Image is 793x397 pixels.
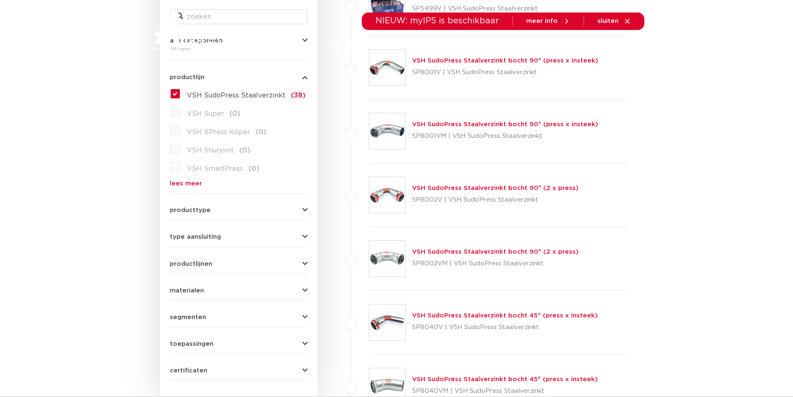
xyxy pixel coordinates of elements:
span: VSH Super [187,110,224,117]
button: type aansluiting [170,234,308,240]
a: VSH SudoPress Staalverzinkt bocht 90° (press x insteek) [412,121,598,127]
button: materialen [170,287,308,294]
a: over ons [532,30,561,64]
span: VSH SmartPress [187,165,243,172]
a: sluiten [597,17,631,25]
p: SP8002V | VSH SudoPress Staalverzinkt [412,193,579,207]
a: VSH SudoPress Staalverzinkt bocht 45° (press x insteek) [412,312,598,319]
button: productlijn [170,74,308,80]
a: producten [283,30,317,64]
a: VSH SudoPress Staalverzinkt bocht 45° (press x insteek) [412,376,598,382]
button: producttype [170,207,308,213]
span: productlijnen [170,261,212,267]
span: VSH XPress Koper [187,129,250,135]
a: services [489,30,516,64]
div: my IPS [603,30,611,64]
img: Thumbnail for VSH SudoPress Staalverzinkt bocht 90° (press x insteek) [369,50,405,85]
span: (0) [239,147,250,154]
button: segmenten [170,314,308,320]
span: productlijn [170,74,204,80]
img: Thumbnail for VSH SudoPress Staalverzinkt bocht 90° (press x insteek) [369,113,405,149]
span: (0) [229,110,240,117]
button: certificaten [170,367,308,374]
a: lees meer [170,180,308,187]
span: materialen [170,287,204,294]
img: Thumbnail for VSH SudoPress Staalverzinkt bocht 90° (2 x press) [369,177,405,213]
p: SP8001V | VSH SudoPress Staalverzinkt [412,66,598,79]
span: producttype [170,207,211,213]
p: SP8001VM | VSH SudoPress Staalverzinkt [412,130,598,143]
span: toepassingen [170,341,214,347]
span: (38) [291,92,306,99]
img: Thumbnail for VSH SudoPress Staalverzinkt bocht 90° (2 x press) [369,241,405,277]
button: toepassingen [170,341,308,347]
span: (0) [256,129,266,135]
p: SP8002VM | VSH SudoPress Staalverzinkt [412,257,579,270]
nav: Menu [283,30,561,64]
span: segmenten [170,314,206,320]
a: VSH SudoPress Staalverzinkt bocht 90° (2 x press) [412,185,579,191]
span: (0) [249,165,259,172]
a: downloads [437,30,472,64]
span: certificaten [170,367,207,374]
p: SP8040V | VSH SudoPress Staalverzinkt [412,321,598,334]
a: toepassingen [377,30,420,64]
span: type aansluiting [170,234,221,240]
span: sluiten [597,18,619,24]
a: markten [333,30,360,64]
span: VSH Shurjoint [187,147,234,154]
span: VSH SudoPress Staalverzinkt [187,92,286,99]
span: NIEUW: myIPS is beschikbaar [375,17,499,25]
a: meer info [526,17,570,25]
button: productlijnen [170,261,308,267]
img: Thumbnail for VSH SudoPress Staalverzinkt bocht 45° (press x insteek) [369,305,405,340]
a: VSH SudoPress Staalverzinkt bocht 90° (2 x press) [412,249,579,255]
span: meer info [526,18,558,24]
